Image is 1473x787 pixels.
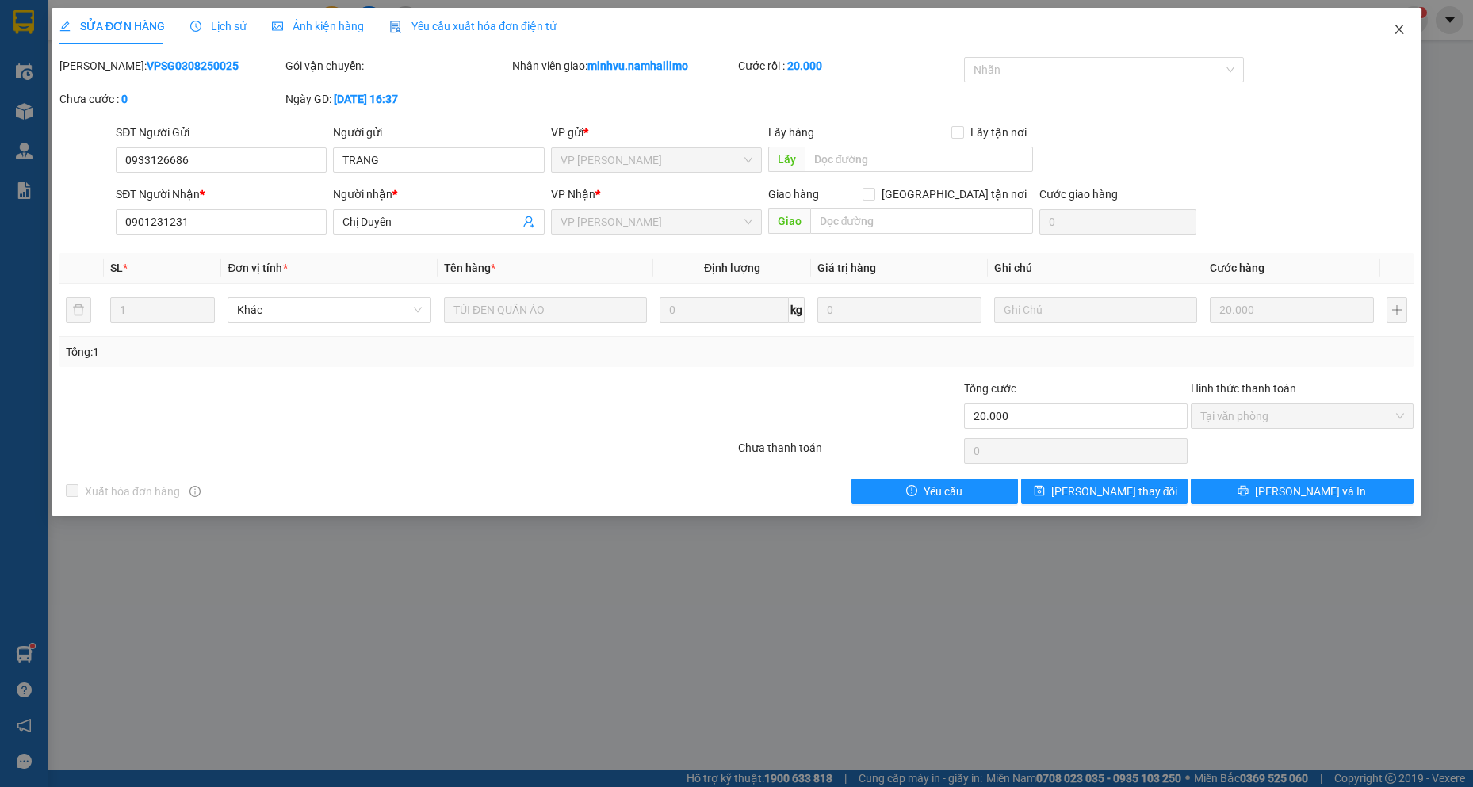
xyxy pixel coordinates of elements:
[190,20,247,32] span: Lịch sử
[59,90,282,108] div: Chưa cước :
[1034,485,1045,498] span: save
[522,216,535,228] span: user-add
[285,90,508,108] div: Ngày GD:
[988,253,1204,284] th: Ghi chú
[190,21,201,32] span: clock-circle
[116,185,327,203] div: SĐT Người Nhận
[78,483,186,500] span: Xuất hóa đơn hàng
[272,20,364,32] span: Ảnh kiện hàng
[817,297,981,323] input: 0
[1387,297,1407,323] button: plus
[587,59,688,72] b: minhvu.namhailimo
[59,20,165,32] span: SỬA ĐƠN HÀNG
[333,185,544,203] div: Người nhận
[189,486,201,497] span: info-circle
[8,8,230,67] li: Nam Hải Limousine
[906,485,917,498] span: exclamation-circle
[110,262,123,274] span: SL
[8,86,109,138] li: VP VP [PERSON_NAME] Lão
[787,59,822,72] b: 20.000
[121,93,128,105] b: 0
[1238,485,1249,498] span: printer
[964,124,1033,141] span: Lấy tận nơi
[147,59,239,72] b: VPSG0308250025
[512,57,735,74] div: Nhân viên giao:
[736,439,962,467] div: Chưa thanh toán
[444,262,495,274] span: Tên hàng
[1393,23,1406,36] span: close
[66,297,91,323] button: delete
[228,262,287,274] span: Đơn vị tính
[272,21,283,32] span: picture
[704,262,760,274] span: Định lượng
[924,483,962,500] span: Yêu cầu
[444,297,648,323] input: VD: Bàn, Ghế
[561,210,752,234] span: VP Phan Thiết
[851,479,1018,504] button: exclamation-circleYêu cầu
[1210,262,1264,274] span: Cước hàng
[768,208,810,234] span: Giao
[551,124,762,141] div: VP gửi
[59,57,282,74] div: [PERSON_NAME]:
[66,343,568,361] div: Tổng: 1
[1377,8,1421,52] button: Close
[561,148,752,172] span: VP Phạm Ngũ Lão
[817,262,876,274] span: Giá trị hàng
[1191,382,1296,395] label: Hình thức thanh toán
[389,20,557,32] span: Yêu cầu xuất hóa đơn điện tử
[1210,297,1374,323] input: 0
[1200,404,1404,428] span: Tại văn phòng
[1051,483,1178,500] span: [PERSON_NAME] thay đổi
[768,147,805,172] span: Lấy
[994,297,1198,323] input: Ghi Chú
[237,298,422,322] span: Khác
[768,188,819,201] span: Giao hàng
[8,8,63,63] img: logo.jpg
[551,188,595,201] span: VP Nhận
[1191,479,1414,504] button: printer[PERSON_NAME] và In
[116,124,327,141] div: SĐT Người Gửi
[738,57,961,74] div: Cước rồi :
[964,382,1016,395] span: Tổng cước
[109,86,211,138] li: VP VP [GEOGRAPHIC_DATA]
[805,147,1034,172] input: Dọc đường
[1021,479,1188,504] button: save[PERSON_NAME] thay đổi
[333,124,544,141] div: Người gửi
[285,57,508,74] div: Gói vận chuyển:
[59,21,71,32] span: edit
[334,93,398,105] b: [DATE] 16:37
[1039,188,1118,201] label: Cước giao hàng
[1039,209,1196,235] input: Cước giao hàng
[789,297,805,323] span: kg
[875,185,1033,203] span: [GEOGRAPHIC_DATA] tận nơi
[810,208,1034,234] input: Dọc đường
[1255,483,1366,500] span: [PERSON_NAME] và In
[389,21,402,33] img: icon
[768,126,814,139] span: Lấy hàng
